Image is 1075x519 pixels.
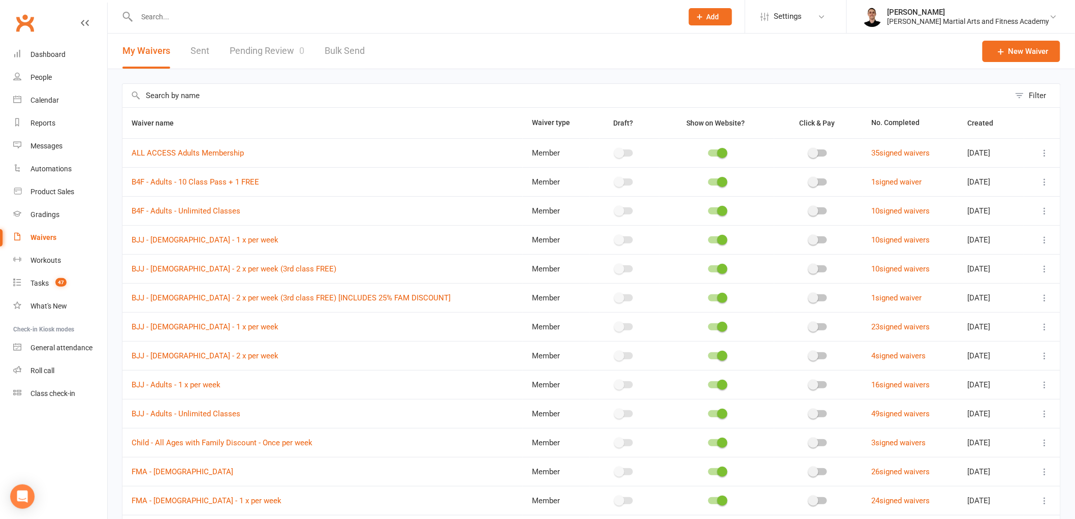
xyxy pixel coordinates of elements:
[958,167,1024,196] td: [DATE]
[13,203,107,226] a: Gradings
[55,278,67,287] span: 47
[132,206,240,216] a: B4F - Adults - Unlimited Classes
[523,196,590,225] td: Member
[967,119,1004,127] span: Created
[872,438,926,447] a: 3signed waivers
[30,73,52,81] div: People
[30,233,56,241] div: Waivers
[132,409,240,418] a: BJJ - Adults - Unlimited Classes
[13,295,107,318] a: What's New
[132,496,281,505] a: FMA - [DEMOGRAPHIC_DATA] - 1 x per week
[872,467,930,476] a: 26signed waivers
[10,484,35,509] div: Open Intercom Messenger
[967,117,1004,129] button: Created
[30,50,66,58] div: Dashboard
[30,279,49,287] div: Tasks
[13,226,107,249] a: Waivers
[132,380,220,389] a: BJJ - Adults - 1 x per week
[30,302,67,310] div: What's New
[958,138,1024,167] td: [DATE]
[523,341,590,370] td: Member
[30,389,75,398] div: Class check-in
[958,225,1024,254] td: [DATE]
[13,180,107,203] a: Product Sales
[523,428,590,457] td: Member
[862,7,882,27] img: thumb_image1729140307.png
[523,254,590,283] td: Member
[13,43,107,66] a: Dashboard
[523,312,590,341] td: Member
[707,13,719,21] span: Add
[132,293,451,302] a: BJJ - [DEMOGRAPHIC_DATA] - 2 x per week (3rd class FREE) [INCLUDES 25% FAM DISCOUNT]
[523,399,590,428] td: Member
[523,167,590,196] td: Member
[523,225,590,254] td: Member
[13,89,107,112] a: Calendar
[958,399,1024,428] td: [DATE]
[686,119,745,127] span: Show on Website?
[132,264,336,273] a: BJJ - [DEMOGRAPHIC_DATA] - 2 x per week (3rd class FREE)
[958,254,1024,283] td: [DATE]
[30,96,59,104] div: Calendar
[1010,84,1060,107] button: Filter
[13,249,107,272] a: Workouts
[13,337,107,359] a: General attendance kiosk mode
[800,119,835,127] span: Click & Pay
[872,206,930,216] a: 10signed waivers
[13,135,107,158] a: Messages
[872,177,922,187] a: 1signed waiver
[132,438,312,447] a: Child - All Ages with Family Discount - Once per week
[791,117,846,129] button: Click & Pay
[132,148,244,158] a: ALL ACCESS Adults Membership
[132,322,278,331] a: BJJ - [DEMOGRAPHIC_DATA] - 1 x per week
[958,457,1024,486] td: [DATE]
[872,264,930,273] a: 10signed waivers
[872,380,930,389] a: 16signed waivers
[132,119,185,127] span: Waiver name
[872,148,930,158] a: 35signed waivers
[677,117,756,129] button: Show on Website?
[958,196,1024,225] td: [DATE]
[30,165,72,173] div: Automations
[30,142,62,150] div: Messages
[523,486,590,515] td: Member
[605,117,645,129] button: Draft?
[230,34,304,69] a: Pending Review0
[863,108,959,138] th: No. Completed
[132,351,278,360] a: BJJ - [DEMOGRAPHIC_DATA] - 2 x per week
[13,359,107,382] a: Roll call
[958,428,1024,457] td: [DATE]
[888,8,1050,17] div: [PERSON_NAME]
[888,17,1050,26] div: [PERSON_NAME] Martial Arts and Fitness Academy
[299,45,304,56] span: 0
[983,41,1060,62] a: New Waiver
[30,210,59,219] div: Gradings
[872,293,922,302] a: 1signed waiver
[523,457,590,486] td: Member
[325,34,365,69] a: Bulk Send
[122,84,1010,107] input: Search by name
[132,467,233,476] a: FMA - [DEMOGRAPHIC_DATA]
[134,10,676,24] input: Search...
[872,351,926,360] a: 4signed waivers
[689,8,732,25] button: Add
[191,34,209,69] a: Sent
[958,283,1024,312] td: [DATE]
[13,112,107,135] a: Reports
[958,486,1024,515] td: [DATE]
[30,119,55,127] div: Reports
[523,370,590,399] td: Member
[132,117,185,129] button: Waiver name
[30,256,61,264] div: Workouts
[30,188,74,196] div: Product Sales
[872,409,930,418] a: 49signed waivers
[872,235,930,245] a: 10signed waivers
[523,283,590,312] td: Member
[30,344,92,352] div: General attendance
[13,66,107,89] a: People
[958,341,1024,370] td: [DATE]
[614,119,634,127] span: Draft?
[13,272,107,295] a: Tasks 47
[872,496,930,505] a: 24signed waivers
[12,10,38,36] a: Clubworx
